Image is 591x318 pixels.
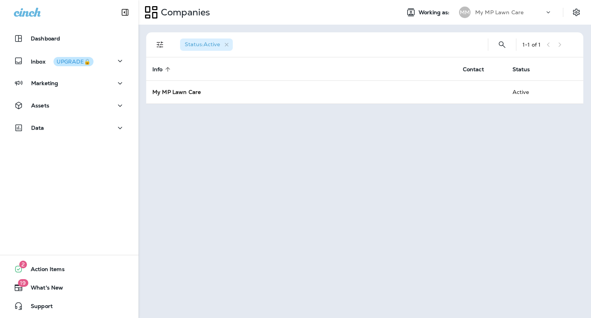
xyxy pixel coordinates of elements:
[8,31,131,46] button: Dashboard
[8,298,131,314] button: Support
[57,59,90,64] div: UPGRADE🔒
[152,66,163,73] span: Info
[114,5,136,20] button: Collapse Sidebar
[513,66,540,73] span: Status
[53,57,93,66] button: UPGRADE🔒
[8,53,131,69] button: InboxUPGRADE🔒
[31,102,49,109] p: Assets
[8,261,131,277] button: 2Action Items
[523,42,541,48] div: 1 - 1 of 1
[8,75,131,91] button: Marketing
[513,66,530,73] span: Status
[419,9,451,16] span: Working as:
[459,7,471,18] div: MM
[23,266,65,275] span: Action Items
[569,5,583,19] button: Settings
[31,80,58,86] p: Marketing
[8,280,131,295] button: 19What's New
[506,80,553,104] td: Active
[31,125,44,131] p: Data
[8,98,131,113] button: Assets
[31,35,60,42] p: Dashboard
[8,120,131,136] button: Data
[180,38,233,51] div: Status:Active
[152,66,173,73] span: Info
[23,303,53,312] span: Support
[185,41,220,48] span: Status : Active
[463,66,494,73] span: Contact
[152,37,168,52] button: Filters
[23,285,63,294] span: What's New
[475,9,524,15] p: My MP Lawn Care
[463,66,484,73] span: Contact
[152,89,201,95] strong: My MP Lawn Care
[158,7,210,18] p: Companies
[494,37,510,52] button: Search Companies
[19,261,27,268] span: 2
[18,279,28,287] span: 19
[31,57,93,65] p: Inbox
